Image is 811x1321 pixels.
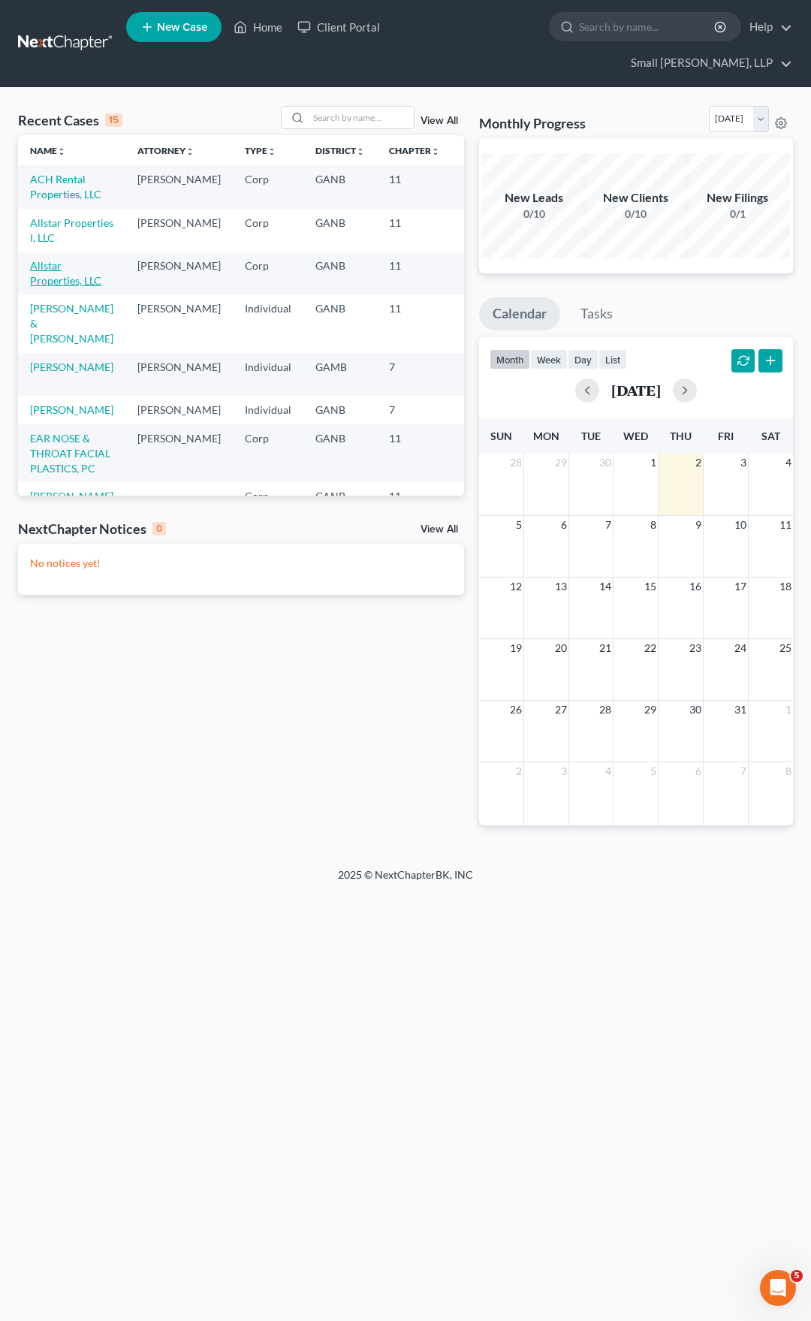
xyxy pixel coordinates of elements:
td: 7 [377,396,452,424]
span: 28 [598,701,613,719]
span: Sun [490,430,512,442]
span: 29 [553,454,568,472]
a: Calendar [479,297,560,330]
td: GANB [303,209,377,252]
td: GANB [303,165,377,208]
td: 25-41314 [452,252,524,294]
span: 14 [598,578,613,596]
span: 6 [694,762,703,780]
i: unfold_more [431,147,440,156]
span: 2 [694,454,703,472]
span: 30 [598,454,613,472]
td: Corp [233,209,303,252]
span: 6 [559,516,568,534]
td: GANB [303,424,377,482]
span: 10 [733,516,748,534]
span: 25 [778,639,793,657]
div: New Filings [685,189,790,207]
a: Typeunfold_more [245,145,276,156]
span: 13 [553,578,568,596]
td: 11 [377,424,452,482]
td: 25-41316 [452,165,524,208]
span: 7 [739,762,748,780]
h2: [DATE] [611,382,661,398]
a: [PERSON_NAME] & [PERSON_NAME] [30,302,113,345]
span: 19 [508,639,523,657]
td: [PERSON_NAME] [125,295,233,353]
a: Districtunfold_more [315,145,365,156]
button: week [530,349,568,369]
td: 11 [377,295,452,353]
div: 2025 © NextChapterBK, INC [45,867,766,894]
td: Individual [233,295,303,353]
span: 3 [559,762,568,780]
div: 0/10 [583,207,689,222]
span: 26 [508,701,523,719]
p: No notices yet! [30,556,452,571]
a: Help [742,14,792,41]
span: 30 [688,701,703,719]
span: Fri [718,430,734,442]
span: 5 [514,516,523,534]
i: unfold_more [57,147,66,156]
div: 0 [152,522,166,535]
span: 7 [604,516,613,534]
td: GANB [303,482,377,540]
td: 11 [377,482,452,540]
span: 17 [733,578,748,596]
td: [PERSON_NAME] [125,165,233,208]
td: Individual [233,353,303,396]
span: 21 [598,639,613,657]
div: New Clients [583,189,689,207]
div: New Leads [481,189,586,207]
td: Corp [233,424,303,482]
button: month [490,349,530,369]
td: GAMB [303,353,377,396]
span: 22 [643,639,658,657]
a: [PERSON_NAME] Development I LLC [30,490,113,532]
td: GANB [303,396,377,424]
span: 9 [694,516,703,534]
span: 24 [733,639,748,657]
td: 25-41315 [452,209,524,252]
td: [PERSON_NAME] [125,252,233,294]
span: 5 [791,1270,803,1282]
span: 4 [784,454,793,472]
span: 8 [649,516,658,534]
td: 22-51154 [452,396,524,424]
span: New Case [157,22,207,33]
a: Small [PERSON_NAME], LLP [623,50,792,77]
td: Corp [233,482,303,540]
div: Recent Cases [18,111,122,129]
span: 15 [643,578,658,596]
a: Attorneyunfold_more [137,145,194,156]
span: 8 [784,762,793,780]
span: Tue [581,430,601,442]
a: View All [421,116,458,126]
span: 3 [739,454,748,472]
span: 11 [778,516,793,534]
span: 2 [514,762,523,780]
td: 11 [377,209,452,252]
td: 11 [377,252,452,294]
a: [PERSON_NAME] [30,403,113,416]
td: 11 [377,165,452,208]
div: NextChapter Notices [18,520,166,538]
a: Allstar Properties, LLC [30,259,101,287]
td: Individual [233,396,303,424]
input: Search by name... [309,107,414,128]
span: 27 [553,701,568,719]
span: 31 [733,701,748,719]
a: Chapterunfold_more [389,145,440,156]
span: 20 [553,639,568,657]
td: [PERSON_NAME] [125,353,233,396]
td: 7 [377,353,452,396]
span: 16 [688,578,703,596]
a: Nameunfold_more [30,145,66,156]
span: Thu [670,430,692,442]
h3: Monthly Progress [479,114,586,132]
div: 15 [105,113,122,127]
a: EAR NOSE & THROAT FACIAL PLASTICS, PC [30,432,110,475]
td: GANB [303,252,377,294]
a: View All [421,524,458,535]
